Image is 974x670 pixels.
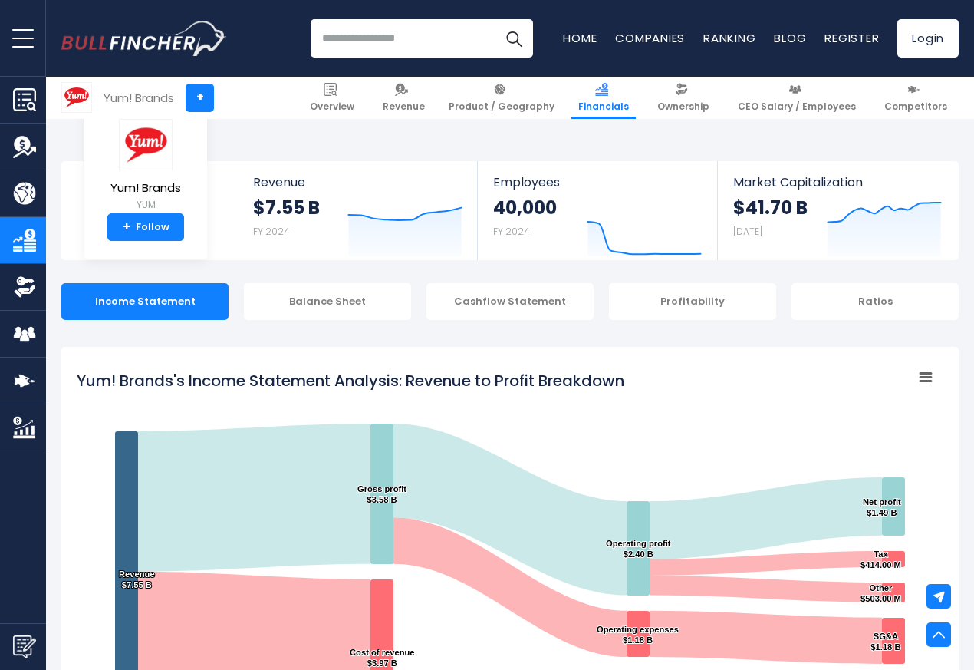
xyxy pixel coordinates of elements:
[824,30,879,46] a: Register
[253,175,462,190] span: Revenue
[186,84,214,112] a: +
[357,484,406,504] text: Gross profit $3.58 B
[738,101,856,113] span: CEO Salary / Employees
[495,19,533,58] button: Search
[650,77,716,119] a: Ownership
[61,21,227,56] img: Bullfincher logo
[449,101,554,113] span: Product / Geography
[253,196,320,219] strong: $7.55 B
[718,161,957,260] a: Market Capitalization $41.70 B [DATE]
[897,19,959,58] a: Login
[442,77,561,119] a: Product / Geography
[110,198,181,212] small: YUM
[703,30,755,46] a: Ranking
[657,101,709,113] span: Ownership
[350,648,415,668] text: Cost of revenue $3.97 B
[733,175,942,190] span: Market Capitalization
[376,77,432,119] a: Revenue
[110,182,181,195] span: Yum! Brands
[774,30,806,46] a: Blog
[13,276,36,299] img: Ownership
[863,497,901,517] text: Net profit $1.49 B
[597,625,679,645] text: Operating expenses $1.18 B
[62,83,91,112] img: YUM logo
[478,161,716,260] a: Employees 40,000 FY 2024
[107,213,184,241] a: +Follow
[877,77,954,119] a: Competitors
[609,283,776,320] div: Profitability
[615,30,685,46] a: Companies
[563,30,597,46] a: Home
[61,283,229,320] div: Income Statement
[104,89,174,107] div: Yum! Brands
[884,101,947,113] span: Competitors
[119,569,155,589] text: Revenue $7.55 B
[123,220,130,234] strong: +
[870,632,900,652] text: SG&A $1.18 B
[493,196,557,219] strong: 40,000
[119,119,173,170] img: YUM logo
[493,175,701,190] span: Employees
[733,225,762,238] small: [DATE]
[493,225,530,238] small: FY 2024
[571,77,636,119] a: Financials
[110,118,182,214] a: Yum! Brands YUM
[77,370,624,391] tspan: Yum! Brands's Income Statement Analysis: Revenue to Profit Breakdown
[383,101,425,113] span: Revenue
[244,283,411,320] div: Balance Sheet
[253,225,290,238] small: FY 2024
[310,101,354,113] span: Overview
[303,77,361,119] a: Overview
[860,550,901,569] text: Tax $414.00 M
[61,21,226,56] a: Go to homepage
[238,161,478,260] a: Revenue $7.55 B FY 2024
[731,77,863,119] a: CEO Salary / Employees
[733,196,808,219] strong: $41.70 B
[578,101,629,113] span: Financials
[860,583,901,603] text: Other $503.00 M
[426,283,594,320] div: Cashflow Statement
[606,539,671,559] text: Operating profit $2.40 B
[791,283,959,320] div: Ratios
